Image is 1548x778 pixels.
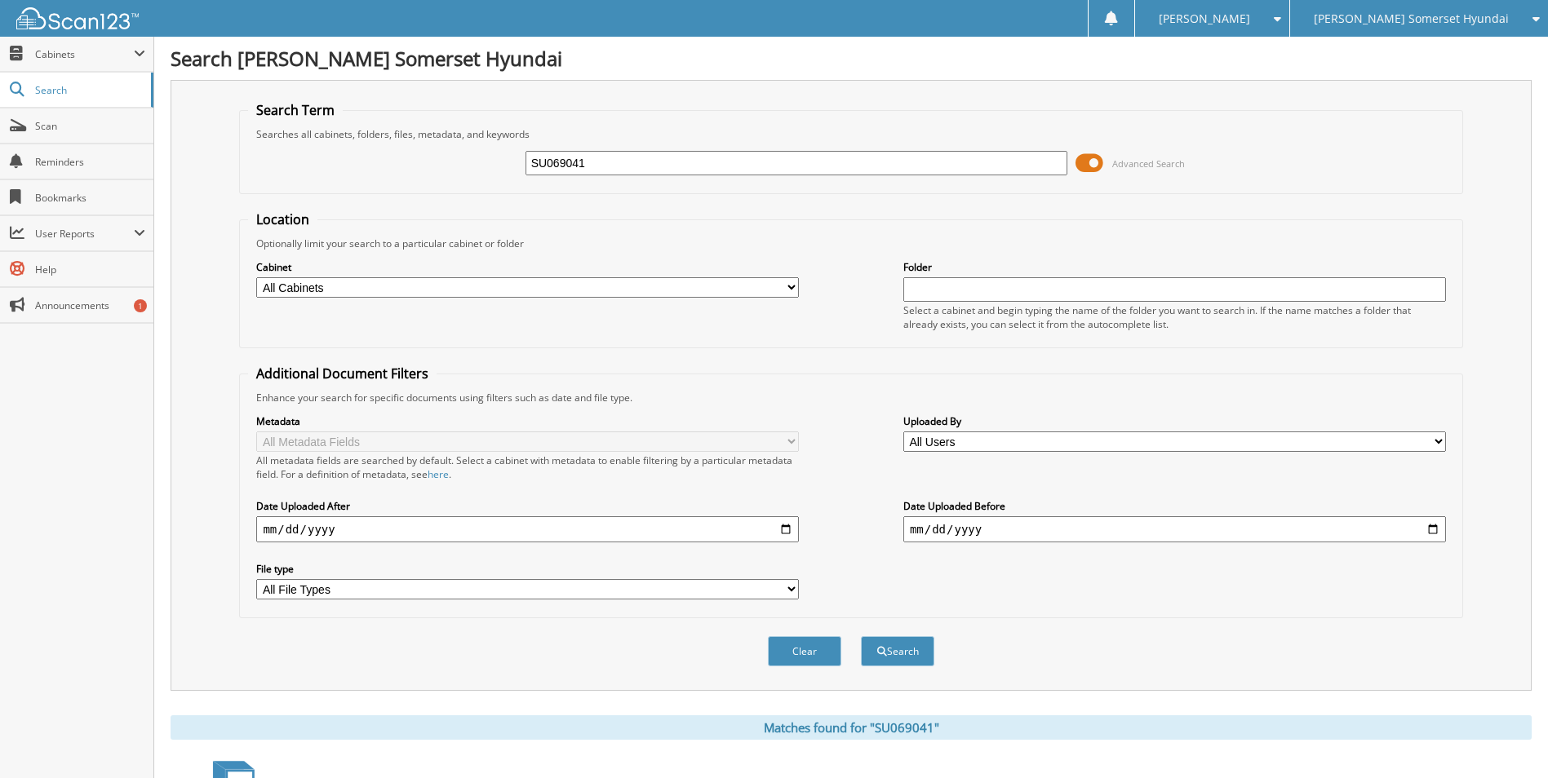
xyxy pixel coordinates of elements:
legend: Additional Document Filters [248,365,437,382]
legend: Location [248,210,317,228]
img: scan123-logo-white.svg [16,7,139,29]
div: Searches all cabinets, folders, files, metadata, and keywords [248,127,1453,141]
span: [PERSON_NAME] Somerset Hyundai [1314,14,1509,24]
div: All metadata fields are searched by default. Select a cabinet with metadata to enable filtering b... [256,453,799,481]
span: Announcements [35,298,145,312]
div: 1 [134,299,147,312]
label: Date Uploaded Before [903,499,1446,513]
label: Cabinet [256,260,799,274]
div: Enhance your search for specific documents using filters such as date and file type. [248,391,1453,404]
label: Date Uploaded After [256,499,799,513]
a: here [428,467,449,481]
div: Matches found for "SU069041" [171,715,1532,740]
label: Uploaded By [903,414,1446,428]
span: Search [35,83,143,97]
label: Folder [903,260,1446,274]
span: Scan [35,119,145,133]
span: Help [35,263,145,276]
h1: Search [PERSON_NAME] Somerset Hyundai [171,45,1532,72]
legend: Search Term [248,101,343,119]
span: Cabinets [35,47,134,61]
button: Clear [768,636,841,666]
input: end [903,516,1446,542]
span: Bookmarks [35,191,145,205]
button: Search [861,636,934,666]
div: Optionally limit your search to a particular cabinet or folder [248,236,1453,250]
div: Select a cabinet and begin typing the name of the folder you want to search in. If the name match... [903,303,1446,331]
span: Reminders [35,155,145,169]
span: User Reports [35,227,134,241]
label: Metadata [256,414,799,428]
span: Advanced Search [1112,157,1185,170]
span: [PERSON_NAME] [1159,14,1250,24]
input: start [256,516,799,542]
label: File type [256,562,799,576]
